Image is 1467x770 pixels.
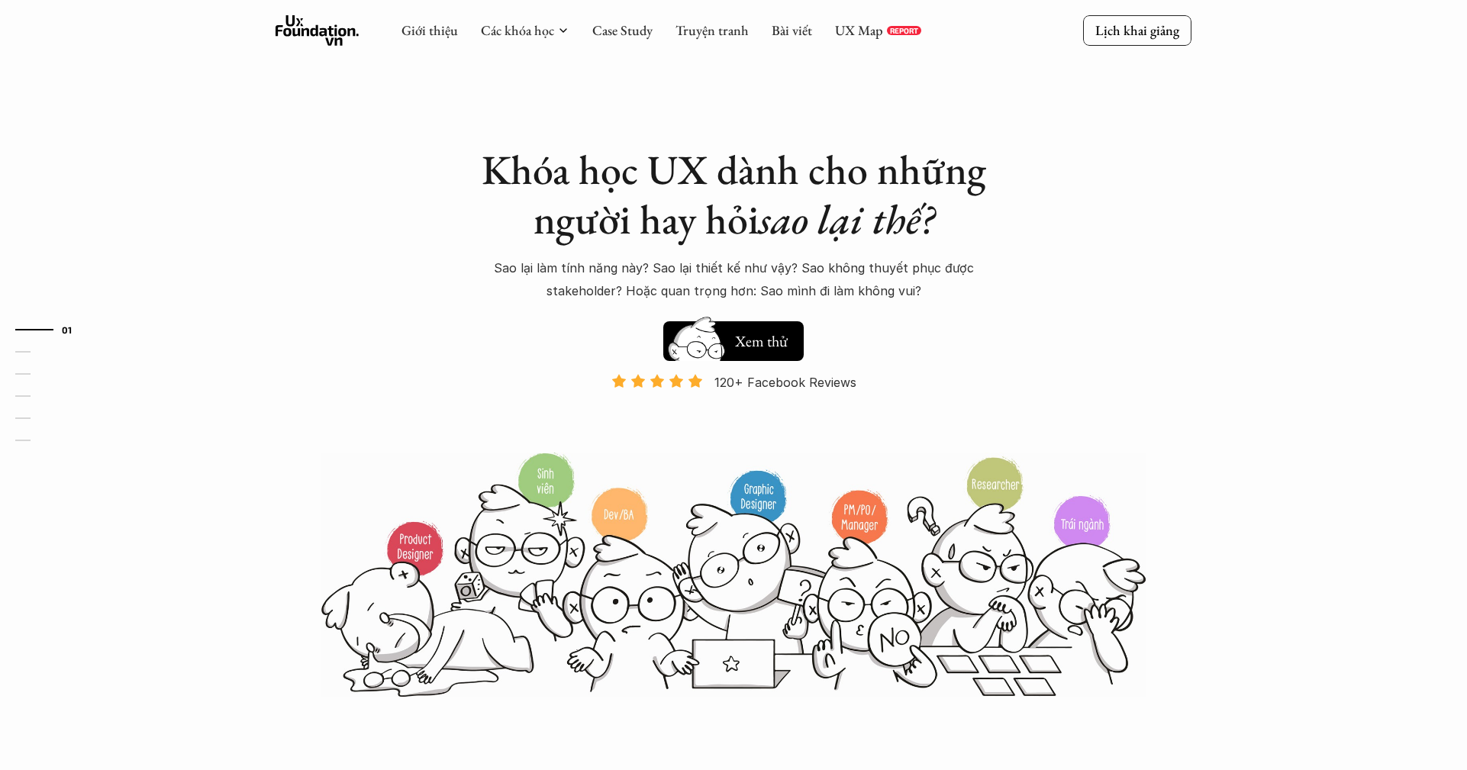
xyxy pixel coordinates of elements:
a: Truyện tranh [675,21,749,39]
strong: 01 [62,324,73,335]
p: Lịch khai giảng [1095,21,1179,39]
em: sao lại thế? [759,192,934,246]
h5: Xem thử [735,330,788,352]
a: Bài viết [772,21,812,39]
a: Lịch khai giảng [1083,15,1191,45]
h1: Khóa học UX dành cho những người hay hỏi [466,145,1001,244]
a: UX Map [835,21,883,39]
p: Sao lại làm tính năng này? Sao lại thiết kế như vậy? Sao không thuyết phục được stakeholder? Hoặc... [466,256,1001,303]
a: Giới thiệu [401,21,458,39]
a: Các khóa học [481,21,554,39]
a: REPORT [887,26,921,35]
a: Xem thử [663,314,804,361]
p: REPORT [890,26,918,35]
a: 120+ Facebook Reviews [598,373,869,450]
a: Case Study [592,21,653,39]
p: 120+ Facebook Reviews [714,371,856,394]
a: 01 [15,321,88,339]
